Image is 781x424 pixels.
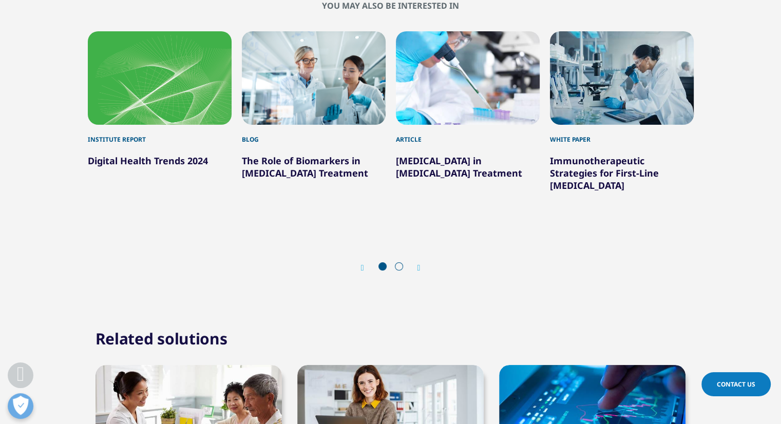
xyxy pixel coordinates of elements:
div: Article [396,125,540,144]
div: 3 / 6 [396,31,540,216]
span: Contact Us [717,380,755,389]
a: Digital Health Trends 2024 [88,155,208,167]
h2: Related solutions [96,329,227,349]
div: 2 / 6 [242,31,386,216]
button: Open Preferences [8,393,33,419]
div: White Paper [550,125,694,144]
div: Previous slide [361,263,374,273]
a: The Role of Biomarkers in [MEDICAL_DATA] Treatment [242,155,368,179]
div: Next slide [407,263,421,273]
div: 4 / 6 [550,31,694,216]
a: Contact Us [701,372,771,396]
div: 1 / 6 [88,31,232,216]
div: Blog [242,125,386,144]
a: [MEDICAL_DATA] in [MEDICAL_DATA] Treatment [396,155,522,179]
a: Immunotherapeutic Strategies for First-Line [MEDICAL_DATA] [550,155,659,191]
h2: You may also be interested in [88,1,694,11]
div: Institute Report [88,125,232,144]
